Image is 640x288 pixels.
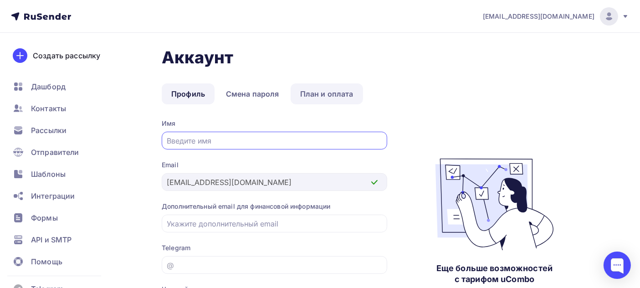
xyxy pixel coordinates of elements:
span: [EMAIL_ADDRESS][DOMAIN_NAME] [483,12,594,21]
div: Имя [162,119,387,128]
span: Контакты [31,103,66,114]
span: Рассылки [31,125,67,136]
div: Email [162,160,387,170]
input: Введите имя [167,135,382,146]
a: Отправители [7,143,116,161]
div: Еще больше возможностей с тарифом uCombo [436,263,553,285]
a: План и оплата [291,83,363,104]
div: Дополнительный email для финансовой информации [162,202,387,211]
div: Создать рассылку [33,50,100,61]
a: Шаблоны [7,165,116,183]
a: Формы [7,209,116,227]
span: Помощь [31,256,62,267]
span: Формы [31,212,58,223]
h1: Аккаунт [162,47,602,67]
a: Контакты [7,99,116,118]
input: Укажите дополнительный email [167,218,382,229]
span: API и SMTP [31,234,72,245]
span: Интеграции [31,190,75,201]
span: Отправители [31,147,79,158]
span: Дашборд [31,81,66,92]
a: Смена пароля [216,83,289,104]
a: [EMAIL_ADDRESS][DOMAIN_NAME] [483,7,629,26]
div: @ [167,260,174,271]
div: Telegram [162,243,387,252]
a: Дашборд [7,77,116,96]
a: Рассылки [7,121,116,139]
a: Профиль [162,83,215,104]
span: Шаблоны [31,169,66,180]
